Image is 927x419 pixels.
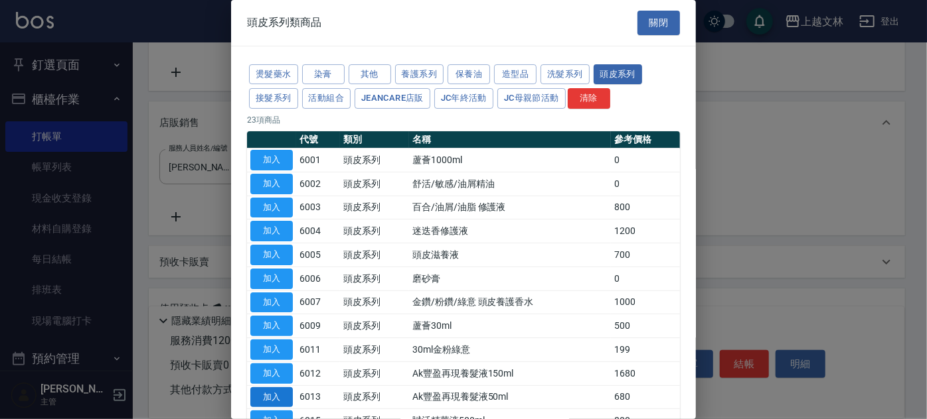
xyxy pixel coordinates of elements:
td: 頭皮系列 [340,219,409,243]
button: 加入 [250,363,293,384]
td: 1000 [611,290,680,314]
td: 頭皮系列 [340,243,409,267]
td: 6009 [296,314,340,338]
button: 接髮系列 [249,88,298,109]
th: 代號 [296,131,340,149]
td: 金鑽/粉鑽/綠意 頭皮養護香水 [409,290,611,314]
td: 199 [611,338,680,362]
button: 保養油 [448,64,490,85]
td: 6006 [296,267,340,290]
button: 洗髮系列 [541,64,590,85]
td: 頭皮系列 [340,385,409,409]
button: 加入 [250,316,293,336]
button: 加入 [250,245,293,265]
th: 類別 [340,131,409,149]
td: 6007 [296,290,340,314]
td: 6013 [296,385,340,409]
button: JC母親節活動 [497,88,566,109]
td: 0 [611,149,680,172]
td: 0 [611,172,680,196]
td: 百合/油屑/油脂 修護液 [409,196,611,219]
th: 名稱 [409,131,611,149]
button: 養護系列 [395,64,444,85]
button: JC年終活動 [434,88,493,109]
button: 加入 [250,339,293,360]
td: 30ml金粉綠意 [409,338,611,362]
button: 加入 [250,221,293,241]
td: 680 [611,385,680,409]
td: 6001 [296,149,340,172]
td: 500 [611,314,680,338]
td: 6011 [296,338,340,362]
td: 頭皮系列 [340,267,409,290]
button: 加入 [250,269,293,289]
button: 加入 [250,292,293,313]
td: 舒活/敏感/油屑精油 [409,172,611,196]
button: 加入 [250,198,293,218]
button: 燙髮藥水 [249,64,298,85]
button: 加入 [250,174,293,194]
td: 蘆薈1000ml [409,149,611,172]
span: 頭皮系列類商品 [247,16,321,29]
button: 活動組合 [302,88,351,109]
td: 6004 [296,219,340,243]
td: Ak豐盈再現養髮液150ml [409,361,611,385]
td: 頭皮系列 [340,172,409,196]
td: 1200 [611,219,680,243]
button: 造型品 [494,64,537,85]
td: 6005 [296,243,340,267]
th: 參考價格 [611,131,680,149]
td: 磨砂膏 [409,267,611,290]
td: 頭皮系列 [340,338,409,362]
button: 其他 [349,64,391,85]
button: 染膏 [302,64,345,85]
button: 加入 [250,387,293,408]
td: 0 [611,267,680,290]
td: 1680 [611,361,680,385]
td: 700 [611,243,680,267]
button: 關閉 [637,11,680,35]
td: 6012 [296,361,340,385]
button: JeanCare店販 [355,88,430,109]
button: 加入 [250,150,293,170]
td: 頭皮系列 [340,196,409,219]
td: 頭皮系列 [340,314,409,338]
td: Ak豐盈再現養髮液50ml [409,385,611,409]
td: 頭皮系列 [340,290,409,314]
td: 迷迭香修護液 [409,219,611,243]
td: 6002 [296,172,340,196]
td: 頭皮系列 [340,361,409,385]
td: 蘆薈30ml [409,314,611,338]
td: 頭皮滋養液 [409,243,611,267]
td: 6003 [296,196,340,219]
button: 頭皮系列 [594,64,643,85]
td: 800 [611,196,680,219]
button: 清除 [568,88,610,109]
p: 23 項商品 [247,114,680,126]
td: 頭皮系列 [340,149,409,172]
